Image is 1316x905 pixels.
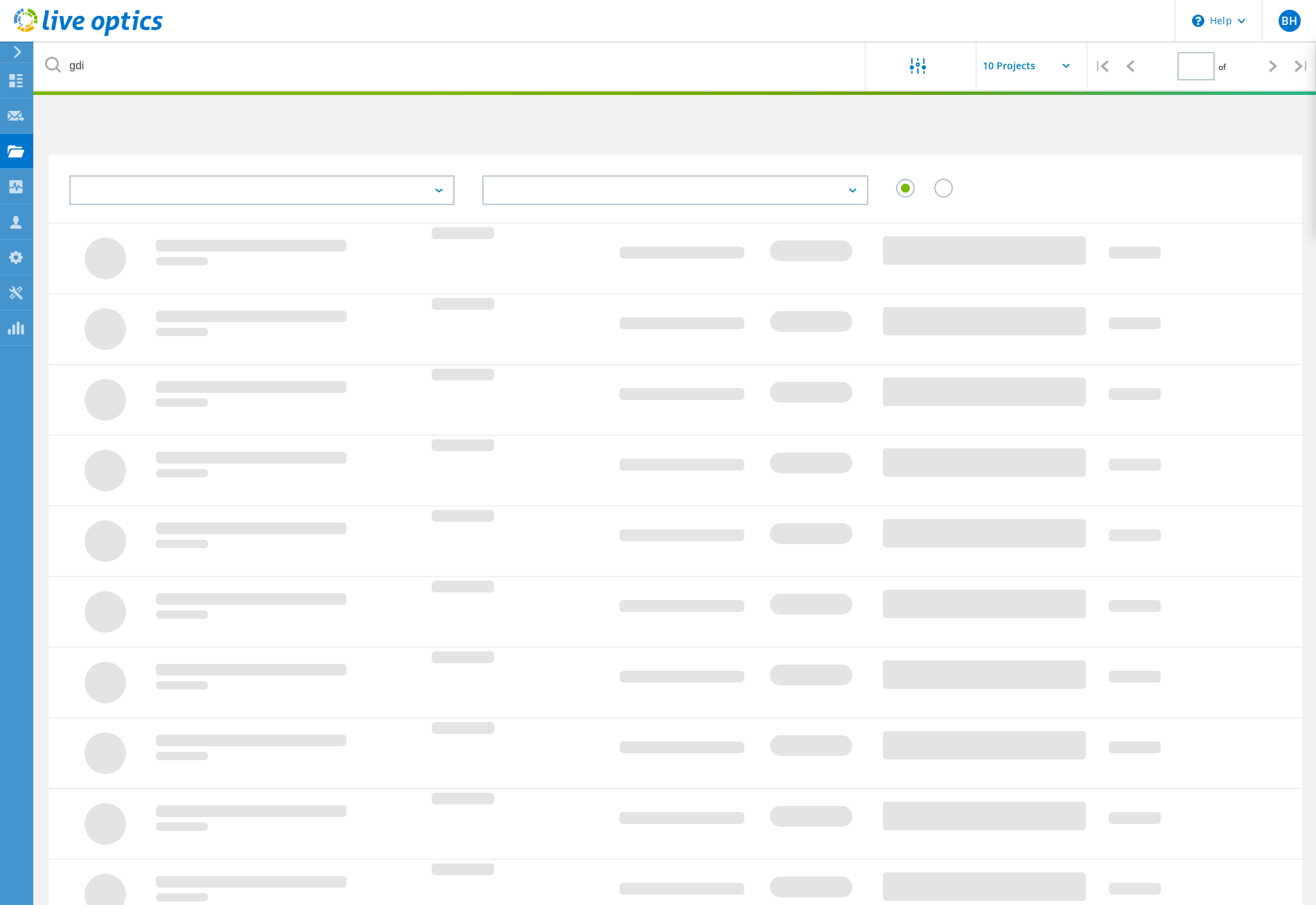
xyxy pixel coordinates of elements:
svg: \n [1192,15,1204,27]
span: of [1218,61,1226,73]
input: undefined [35,42,866,90]
a: Live Optics Dashboard [14,29,163,39]
div: | [1288,42,1316,91]
span: BH [1281,15,1297,26]
div: | [1087,42,1116,91]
